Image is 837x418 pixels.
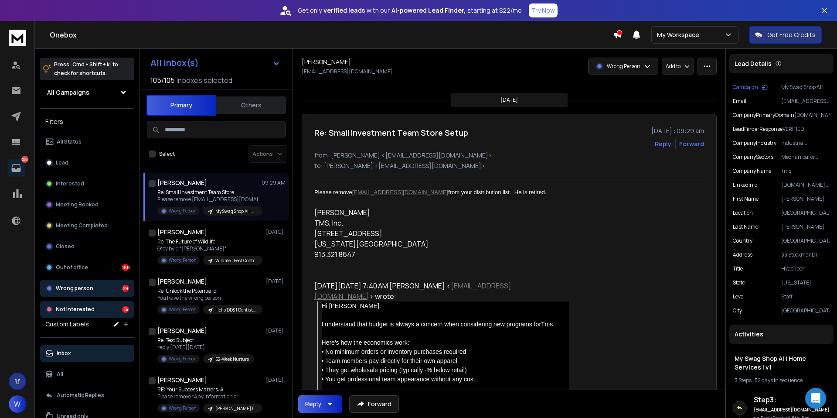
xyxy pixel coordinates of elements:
[322,302,569,311] div: Hi [PERSON_NAME],
[733,140,776,147] p: companyIndustry
[57,350,71,357] p: Inbox
[215,356,249,363] p: 52-Week Nurture
[40,366,134,383] button: All
[157,196,262,203] p: Please remove [EMAIL_ADDRESS][DOMAIN_NAME] from your
[157,295,262,302] p: You have the wrong person
[679,140,704,148] div: Forward
[794,112,830,119] p: [DOMAIN_NAME]
[143,54,287,72] button: All Inbox(s)
[733,154,773,161] p: companySectors
[305,400,321,408] div: Reply
[56,264,88,271] p: Out of office
[40,133,134,151] button: All Status
[122,285,129,292] div: 29
[314,218,569,228] div: TMS, Inc.
[150,75,175,86] span: 105 / 105
[322,375,569,384] div: • You get professional team appearance without any cost
[733,307,742,314] p: city
[40,84,134,101] button: All Campaigns
[733,279,745,286] p: state
[781,195,830,202] p: [PERSON_NAME]
[531,6,555,15] p: Try Now
[215,208,257,215] p: My Swag Shop AI | Home Services | v1
[157,277,207,286] h1: [PERSON_NAME]
[805,388,826,409] div: Open Intercom Messenger
[157,337,254,344] p: Re: Test Subject
[735,354,828,372] h1: My Swag Shop AI | Home Services | v1
[349,395,399,413] button: Forward
[651,127,704,135] p: [DATE] : 09:29 am
[733,98,746,105] p: Email
[40,154,134,171] button: Lead
[266,377,286,384] p: [DATE]
[783,126,830,133] p: VERIFIED
[40,196,134,213] button: Meeting Booked
[266,278,286,285] p: [DATE]
[298,395,342,413] button: Reply
[781,223,830,230] p: [PERSON_NAME]
[157,245,262,252] p: Gʻcv by b *[PERSON_NAME]*
[47,88,89,97] h1: All Campaigns
[40,116,134,128] h3: Filters
[733,168,771,175] p: Company Name
[733,223,758,230] p: Last Name
[391,6,466,15] strong: AI-powered Lead Finder,
[302,68,393,75] p: [EMAIL_ADDRESS][DOMAIN_NAME]
[781,265,830,272] p: Hvac Tech
[169,208,196,214] p: Wrong Person
[755,377,803,384] span: 52 days in sequence
[57,392,104,399] p: Automatic Replies
[9,395,26,413] button: W
[529,3,558,17] button: Try Now
[500,96,518,103] p: [DATE]
[322,320,569,329] div: I understand that budget is always a concern when considering new programs forTms.
[157,178,207,187] h1: [PERSON_NAME]
[314,151,704,160] p: from: [PERSON_NAME] <[EMAIL_ADDRESS][DOMAIN_NAME]>
[781,140,830,147] p: industrial machinery manufacturing
[56,180,84,187] p: Interested
[159,151,175,158] label: Select
[57,371,63,378] p: All
[40,259,134,276] button: Out of office160
[177,75,232,86] h3: Inboxes selected
[146,95,216,116] button: Primary
[781,182,830,188] p: [DOMAIN_NAME][URL][PERSON_NAME]
[735,59,772,68] p: Lead Details
[157,376,207,384] h1: [PERSON_NAME]
[733,293,745,300] p: level
[749,26,822,44] button: Get Free Credits
[40,280,134,297] button: Wrong person29
[314,239,569,249] div: [US_STATE][GEOGRAPHIC_DATA]
[56,306,95,313] p: Not Interested
[314,127,468,139] h1: Re: Small Investment Team Store Setup
[314,228,569,239] div: [STREET_ADDRESS]
[40,238,134,255] button: Closed
[781,307,830,314] p: [GEOGRAPHIC_DATA]
[50,30,613,40] h1: Onebox
[781,209,830,216] p: [GEOGRAPHIC_DATA], [US_STATE], [GEOGRAPHIC_DATA]
[666,63,680,70] p: Add to
[314,249,569,260] div: 913.321.8647
[169,356,196,362] p: Wrong Person
[735,377,828,384] div: |
[157,393,262,400] p: Please remove *Any information or
[157,189,262,196] p: Re: Small Investment Team Store
[56,243,75,250] p: Closed
[40,345,134,362] button: Inbox
[71,59,111,69] span: Cmd + Shift + k
[40,387,134,404] button: Automatic Replies
[322,347,569,356] div: • No minimum orders or inventory purchases required
[266,229,286,236] p: [DATE]
[7,159,25,177] a: 263
[56,159,68,166] p: Lead
[169,257,196,264] p: Wrong Person
[40,217,134,234] button: Meeting Completed
[754,407,830,413] h6: [EMAIL_ADDRESS][DOMAIN_NAME]
[45,320,89,329] h3: Custom Labels
[781,279,830,286] p: [US_STATE]
[733,237,752,244] p: country
[215,307,257,313] p: Hello DDS | Dentists & Dental Practices
[322,356,569,366] div: • Team members pay directly for their own apparel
